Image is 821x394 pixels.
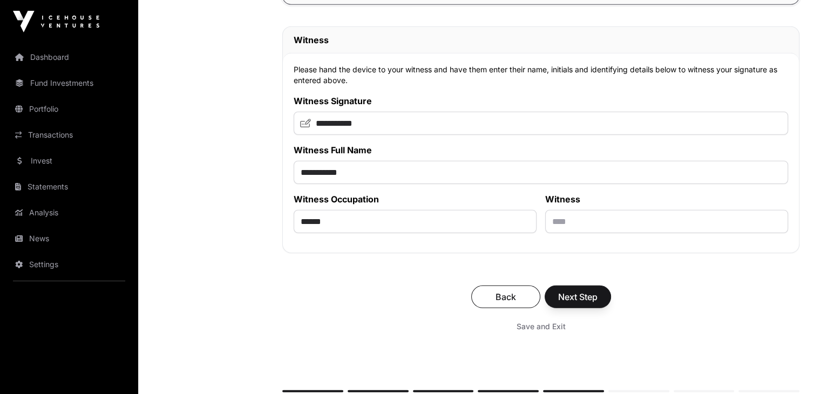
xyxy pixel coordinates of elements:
a: Dashboard [9,45,130,69]
a: Invest [9,149,130,173]
span: Save and Exit [517,321,566,332]
label: Witness Occupation [294,193,537,206]
label: Witness Signature [294,94,788,107]
span: Next Step [558,290,598,303]
iframe: Chat Widget [767,342,821,394]
p: Please hand the device to your witness and have them enter their name, initials and identifying d... [294,64,788,86]
a: Transactions [9,123,130,147]
span: Back [485,290,527,303]
a: Portfolio [9,97,130,121]
button: Next Step [545,286,611,308]
button: Save and Exit [504,317,579,336]
a: News [9,227,130,250]
button: Back [471,286,540,308]
a: Statements [9,175,130,199]
h2: Witness [294,33,788,46]
img: Icehouse Ventures Logo [13,11,99,32]
label: Witness Full Name [294,144,788,157]
a: Analysis [9,201,130,225]
a: Settings [9,253,130,276]
a: Fund Investments [9,71,130,95]
label: Witness [545,193,788,206]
